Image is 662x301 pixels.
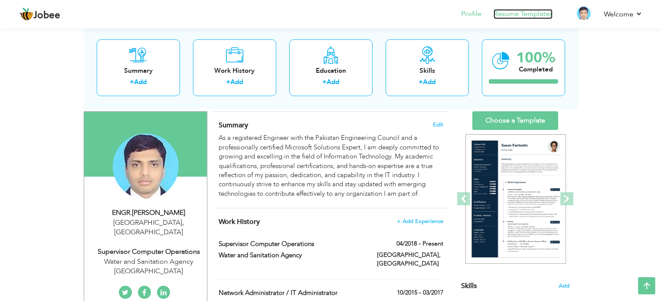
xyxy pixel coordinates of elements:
a: Welcome [604,9,642,19]
span: Skills [461,281,477,291]
div: Supervisor Computer Operations [91,247,207,257]
div: ENGR.[PERSON_NAME] [91,208,207,218]
div: Keywords by Traffic [96,51,146,57]
span: Work History [219,217,260,227]
a: Add [134,78,147,86]
label: + [323,78,327,87]
div: Skills [393,66,462,75]
h4: Adding a summary is a quick and easy way to highlight your experience and interests. [219,121,443,129]
h4: This helps to show the companies you have worked for. [219,217,443,226]
div: As a registered Engineer with the Pakistan Engineering Council and a professionally certified Mic... [219,133,443,198]
label: Network Administrator / IT Administrator [219,288,364,298]
div: 100% [516,50,555,65]
img: tab_keywords_by_traffic_grey.svg [86,50,93,57]
span: Jobee [33,11,60,20]
label: + [130,78,134,87]
img: jobee.io [20,7,33,21]
img: ENGR.Salman Nasir [113,133,179,199]
label: + [419,78,423,87]
div: v 4.0.25 [24,14,43,21]
div: Completed [516,65,555,74]
span: + Add Experience [397,218,443,224]
a: Add [231,78,243,86]
img: Profile Img [577,6,591,20]
img: website_grey.svg [14,23,21,29]
a: Resume Templates [494,9,553,19]
span: Summary [219,120,248,130]
label: 10/2015 - 03/2017 [397,288,443,297]
a: Add [423,78,436,86]
div: Education [296,66,366,75]
span: Edit [433,122,443,128]
span: , [183,218,184,227]
img: logo_orange.svg [14,14,21,21]
div: [GEOGRAPHIC_DATA] [GEOGRAPHIC_DATA] [91,218,207,238]
label: Water and Sanitation Agency [219,251,364,260]
label: Supervisor Computer Operations [219,240,364,249]
div: Water and Sanitation Agency [GEOGRAPHIC_DATA] [91,257,207,277]
div: Summary [104,66,173,75]
div: Work History [200,66,269,75]
a: Choose a Template [472,111,558,130]
a: Jobee [20,7,60,21]
a: Add [327,78,340,86]
div: Domain Overview [33,51,78,57]
img: tab_domain_overview_orange.svg [23,50,30,57]
label: [GEOGRAPHIC_DATA], [GEOGRAPHIC_DATA] [377,251,443,268]
span: Add [559,282,570,290]
label: 04/2018 - Present [397,240,443,248]
div: Domain: [DOMAIN_NAME] [23,23,95,29]
label: + [226,78,231,87]
a: Profile [461,9,482,19]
